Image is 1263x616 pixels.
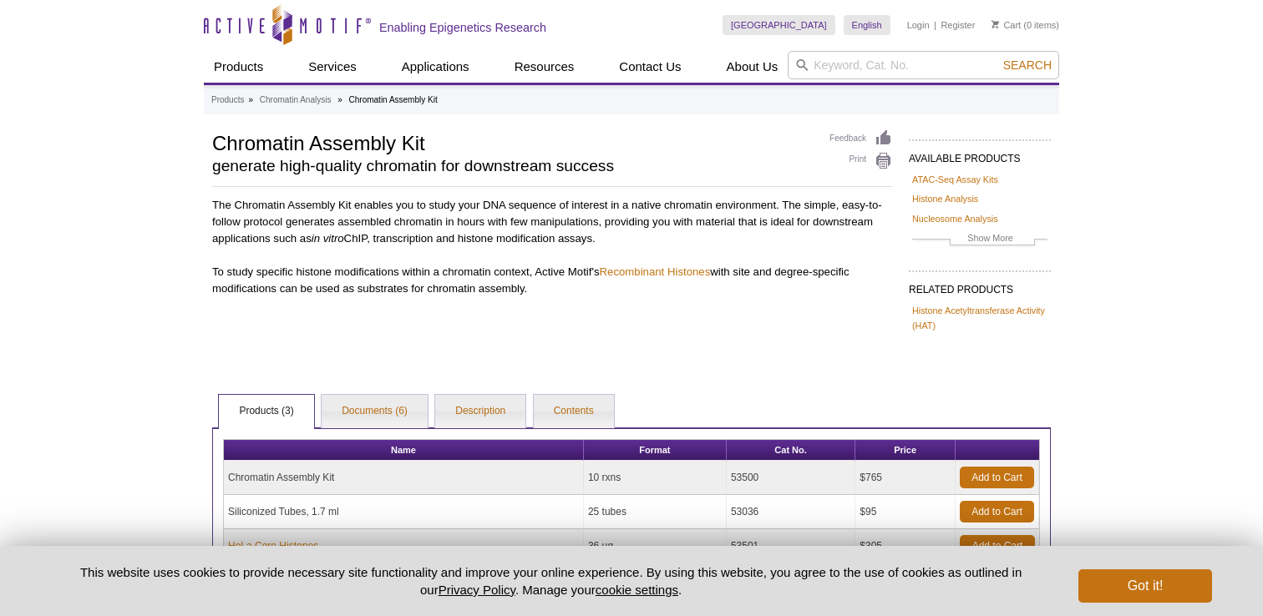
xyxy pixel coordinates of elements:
i: in vitro [312,232,344,245]
a: [GEOGRAPHIC_DATA] [723,15,835,35]
td: Chromatin Assembly Kit [224,461,584,495]
td: Siliconized Tubes, 1.7 ml [224,495,584,529]
h2: generate high-quality chromatin for downstream success [212,159,813,174]
td: 53036 [727,495,855,529]
a: Chromatin Analysis [260,93,332,108]
a: Resources [505,51,585,83]
a: HeLa Core Histones [228,538,318,553]
a: Print [829,152,892,170]
th: Price [855,440,956,461]
a: Nucleosome Analysis [912,211,998,226]
li: » [248,95,253,104]
a: Applications [392,51,479,83]
td: 25 tubes [584,495,727,529]
a: Login [907,19,930,31]
span: Search [1003,58,1052,72]
p: This website uses cookies to provide necessary site functionality and improve your online experie... [51,563,1051,598]
td: 53501 [727,529,855,563]
img: Your Cart [992,20,999,28]
a: Products (3) [219,395,313,428]
a: English [844,15,890,35]
input: Keyword, Cat. No. [788,51,1059,79]
td: 36 µg [584,529,727,563]
td: $765 [855,461,956,495]
a: Recombinant Histones [600,265,711,278]
a: Add to Cart [960,535,1035,557]
td: $95 [855,495,956,529]
p: To study specific histone modifications within a chromatin context, Active Motif's with site and ... [212,264,892,297]
td: 53500 [727,461,855,495]
th: Cat No. [727,440,855,461]
li: Chromatin Assembly Kit [349,95,438,104]
a: Documents (6) [322,395,428,428]
a: Cart [992,19,1021,31]
h1: Chromatin Assembly Kit [212,129,813,154]
li: | [934,15,936,35]
a: Contents [534,395,614,428]
a: Show More [912,230,1047,250]
a: Register [941,19,975,31]
a: Histone Acetyltransferase Activity (HAT) [912,303,1047,333]
a: Contact Us [609,51,691,83]
h2: AVAILABLE PRODUCTS [909,139,1051,169]
h2: Enabling Epigenetics Research [379,20,546,35]
th: Name [224,440,584,461]
a: Histone Analysis [912,191,978,206]
button: Got it! [1078,569,1212,603]
a: Privacy Policy [439,583,515,597]
li: (0 items) [992,15,1059,35]
td: 10 rxns [584,461,727,495]
li: » [337,95,342,104]
a: About Us [717,51,789,83]
a: Products [204,51,273,83]
a: Add to Cart [960,467,1034,488]
a: Description [435,395,525,428]
a: Add to Cart [960,501,1034,523]
a: Feedback [829,129,892,148]
button: cookie settings [596,583,678,597]
button: Search [998,58,1057,73]
h2: RELATED PRODUCTS [909,270,1051,300]
a: ATAC-Seq Assay Kits [912,172,998,187]
a: Products [211,93,244,108]
p: The Chromatin Assembly Kit enables you to study your DNA sequence of interest in a native chromat... [212,197,892,247]
th: Format [584,440,727,461]
a: Services [298,51,367,83]
td: $305 [855,529,956,563]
